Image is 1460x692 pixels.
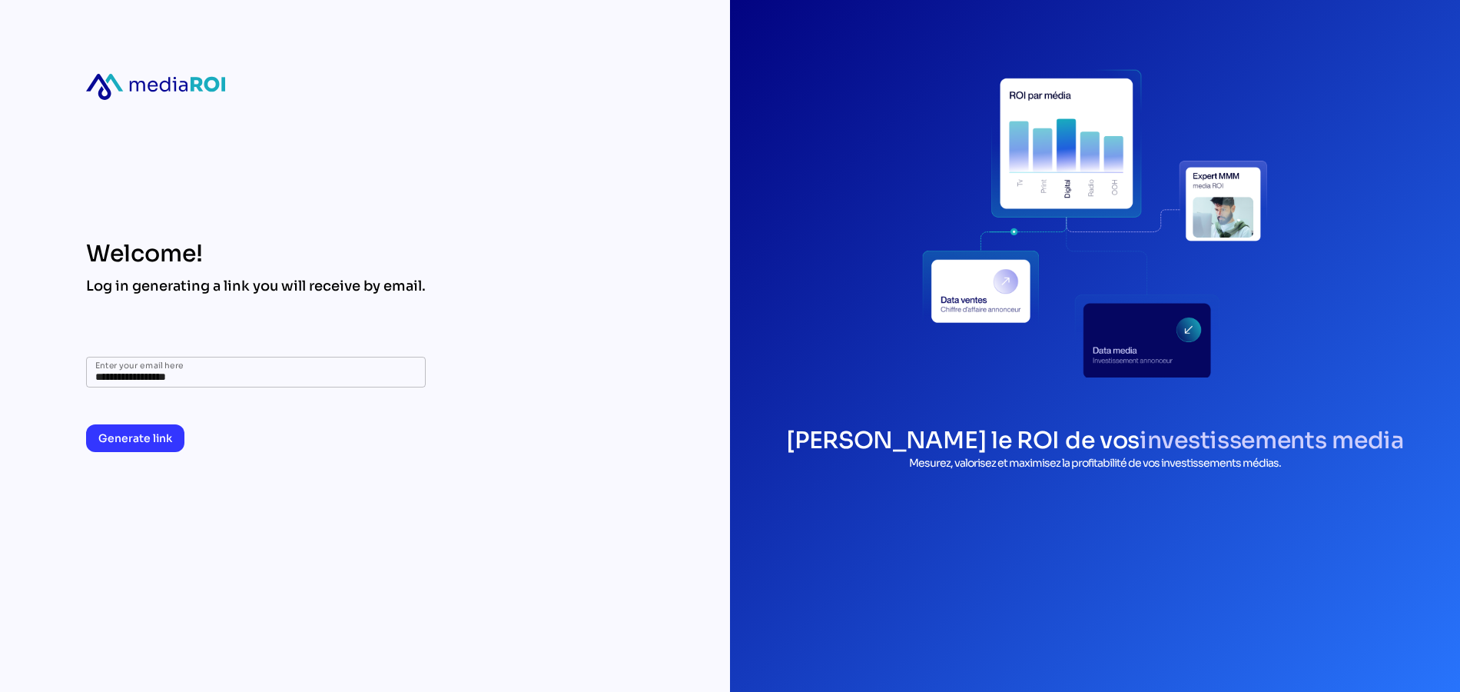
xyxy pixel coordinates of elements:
[86,277,426,295] div: Log in generating a link you will receive by email.
[95,357,416,388] input: Enter your email here
[86,240,426,268] div: Welcome!
[86,74,225,100] div: mediaroi
[86,424,184,452] button: Generate link
[98,429,172,447] span: Generate link
[922,49,1268,395] div: login
[786,426,1404,455] h1: [PERSON_NAME] le ROI de vos
[1140,426,1404,455] span: investissements media
[786,455,1404,471] p: Mesurez, valorisez et maximisez la profitabilité de vos investissements médias.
